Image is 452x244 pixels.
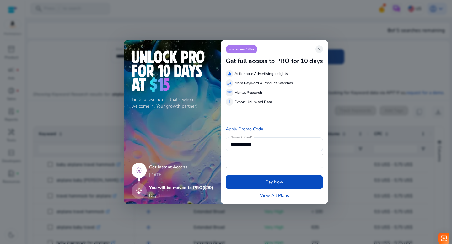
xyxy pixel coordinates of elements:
[202,185,213,191] span: ($99)
[260,192,289,199] a: View All Plans
[227,81,232,86] span: manage_search
[234,99,272,105] p: Export Unlimited Data
[226,175,323,189] button: Pay Now
[132,96,213,109] p: Time to level up — that's where we come in. Your growth partner!
[234,71,288,77] p: Actionable Advertising Insights
[149,165,213,170] h5: Get Instant Access
[231,135,251,140] mat-label: Name On Card
[149,192,163,199] p: Day 11
[227,90,232,95] span: storefront
[266,179,283,185] span: Pay Now
[300,57,323,65] h3: 10 days
[229,155,320,167] iframe: Secure payment input frame
[234,80,293,86] p: More Keyword & Product Searches
[149,185,213,191] h5: You will be moved to PRO
[317,47,322,52] span: close
[149,172,213,178] p: [DATE]
[226,57,299,65] h3: Get full access to PRO for
[227,71,232,76] span: equalizer
[226,126,263,132] a: Apply Promo Code
[234,90,262,95] p: Market Research
[226,45,257,53] p: Exclusive Offer
[227,99,232,104] span: ios_share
